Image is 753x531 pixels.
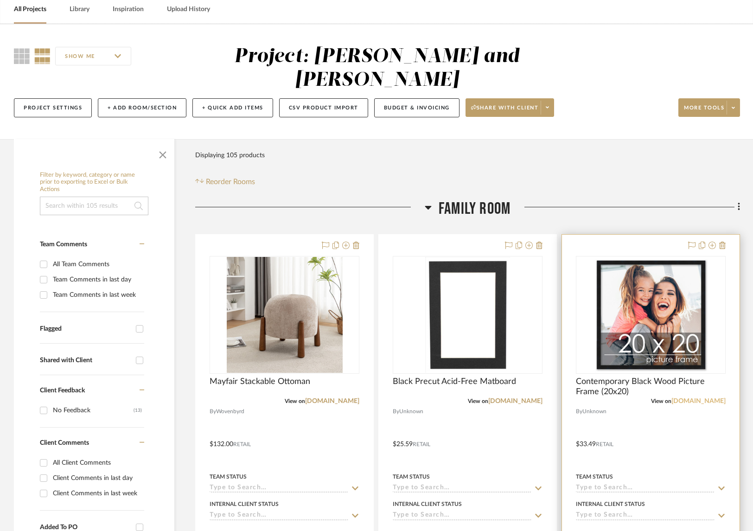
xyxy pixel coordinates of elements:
h6: Filter by keyword, category or name prior to exporting to Excel or Bulk Actions [40,172,148,193]
a: Upload History [167,3,210,16]
div: Displaying 105 products [195,146,265,165]
span: Client Feedback [40,387,85,394]
img: Contemporary Black Wood Picture Frame (20x20) [593,257,709,373]
span: Team Comments [40,241,87,248]
input: Search within 105 results [40,197,148,215]
a: [DOMAIN_NAME] [671,398,726,404]
a: [DOMAIN_NAME] [488,398,542,404]
a: [DOMAIN_NAME] [305,398,359,404]
div: Client Comments in last week [53,486,142,501]
input: Type to Search… [576,512,715,520]
span: Share with client [471,104,539,118]
span: Family Room [439,199,511,219]
button: Close [153,144,172,162]
div: Internal Client Status [393,500,462,508]
div: Internal Client Status [210,500,279,508]
span: View on [468,398,488,404]
div: Internal Client Status [576,500,645,508]
span: Reorder Rooms [206,176,255,187]
span: More tools [684,104,724,118]
button: Project Settings [14,98,92,117]
span: By [210,407,216,416]
div: Flagged [40,325,131,333]
div: All Team Comments [53,257,142,272]
input: Type to Search… [576,484,715,493]
div: 0 [576,256,725,373]
a: Inspiration [113,3,144,16]
button: Budget & Invoicing [374,98,459,117]
span: View on [651,398,671,404]
div: Team Comments in last week [53,288,142,302]
div: 0 [393,256,542,373]
div: Team Status [210,473,247,481]
span: By [576,407,582,416]
span: Contemporary Black Wood Picture Frame (20x20) [576,377,726,397]
span: View on [285,398,305,404]
input: Type to Search… [210,512,348,520]
input: Type to Search… [393,484,531,493]
button: + Add Room/Section [98,98,186,117]
div: No Feedback [53,403,134,418]
div: All Client Comments [53,455,142,470]
div: (13) [134,403,142,418]
button: Reorder Rooms [195,176,255,187]
span: Black Precut Acid-Free Matboard [393,377,516,387]
div: Client Comments in last day [53,471,142,486]
input: Type to Search… [393,512,531,520]
button: CSV Product Import [279,98,368,117]
span: Wovenbyrd [216,407,244,416]
span: Unknown [582,407,606,416]
a: Library [70,3,89,16]
img: Black Precut Acid-Free Matboard [425,257,511,373]
span: Unknown [399,407,423,416]
span: By [393,407,399,416]
button: More tools [678,98,740,117]
button: Share with client [466,98,555,117]
span: Mayfair Stackable Ottoman [210,377,310,387]
div: Team Status [576,473,613,481]
div: Shared with Client [40,357,131,365]
span: Client Comments [40,440,89,446]
button: + Quick Add Items [192,98,273,117]
div: Team Status [393,473,430,481]
div: Team Comments in last day [53,272,142,287]
div: Project: [PERSON_NAME] and [PERSON_NAME] [234,47,519,90]
img: Mayfair Stackable Ottoman [227,257,343,373]
a: All Projects [14,3,46,16]
input: Type to Search… [210,484,348,493]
